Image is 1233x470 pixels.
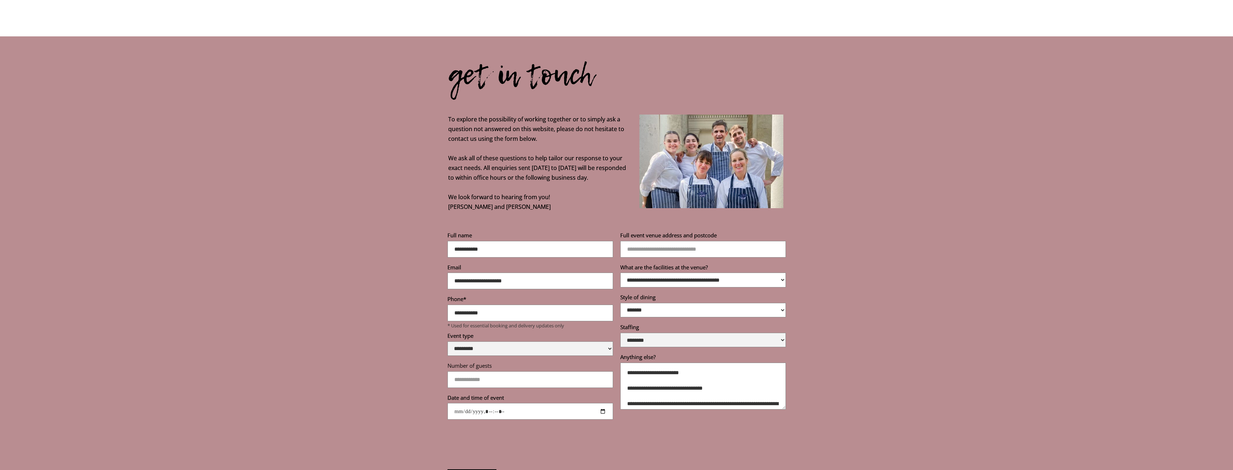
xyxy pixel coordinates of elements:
p: To explore the possibility of working together or to simply ask a question not answered on this w... [448,27,783,212]
label: Anything else? [620,353,786,363]
label: Full event venue address and postcode [620,232,786,241]
p: * Used for essential booking and delivery updates only [447,323,613,328]
label: Full name [447,232,613,241]
div: get in touch [448,63,783,115]
label: Event type [447,332,613,341]
label: Style of dining [620,294,786,303]
label: Number of guests [447,362,613,371]
img: Anna Caldicott and Fiona Cochrane [639,115,783,208]
label: Email [447,264,613,273]
label: Phone* [447,295,613,305]
label: Staffing [620,323,786,333]
label: Date and time of event [447,394,613,403]
label: What are the facilities at the venue? [620,264,786,273]
iframe: reCAPTCHA [447,430,557,458]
